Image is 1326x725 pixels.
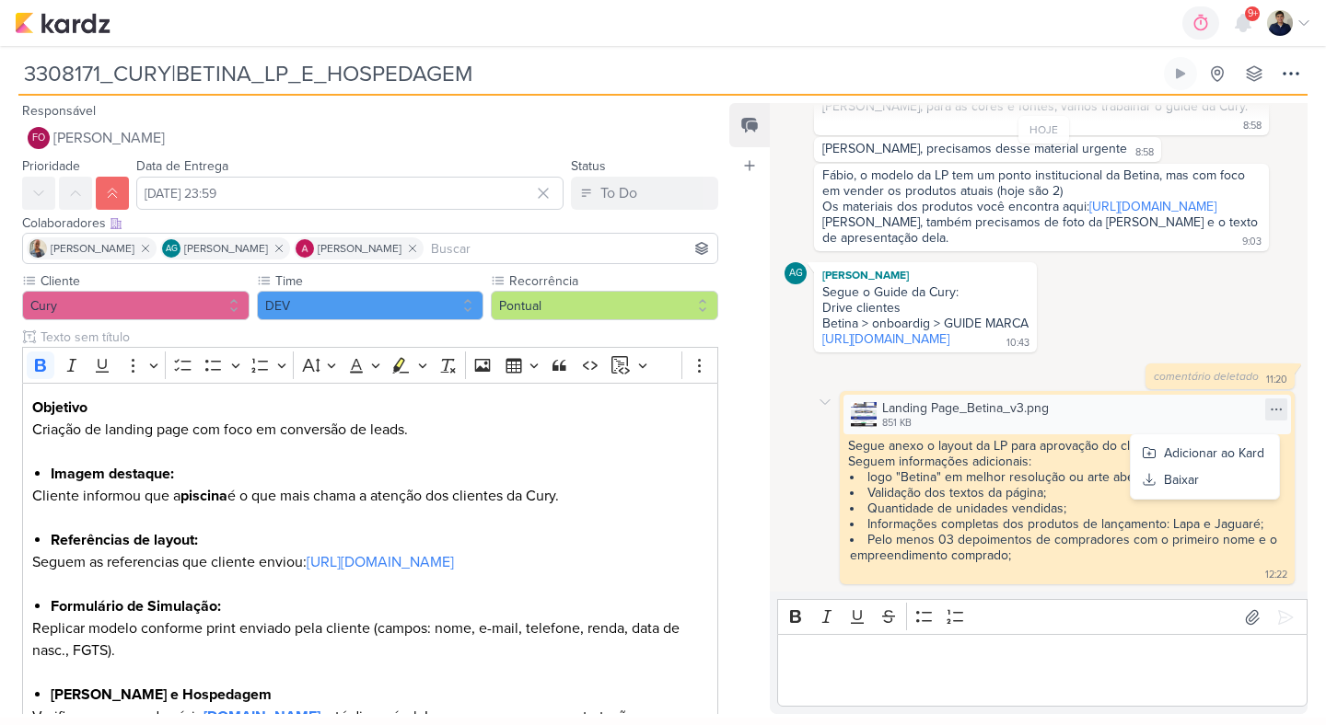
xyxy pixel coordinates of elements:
p: Seguem as referencias que cliente enviou: [32,551,709,573]
label: Data de Entrega [136,158,228,174]
img: Alessandra Gomes [296,239,314,258]
span: [PERSON_NAME] [51,240,134,257]
strong: Objetivo [32,398,87,417]
div: Aline Gimenez Graciano [162,239,180,258]
label: Time [273,271,484,291]
label: Recorrência [507,271,718,291]
div: 10:43 [1006,336,1029,351]
label: Cliente [39,271,250,291]
div: Drive clientes [822,300,1029,316]
div: [PERSON_NAME], para as cores e fontes, vamos trabalhar o guide da Cury. [822,98,1248,114]
button: DEV [257,291,484,320]
strong: Referências de layout: [51,531,198,549]
a: [URL][DOMAIN_NAME] [822,331,949,347]
li: logo "Betina" em melhor resolução ou arte aberta; [850,469,1286,485]
div: 9:03 [1242,235,1262,249]
div: Editor toolbar [22,347,718,383]
button: Adicionar ao Kard [1131,440,1279,466]
div: Landing Page_Betina_v3.png [882,398,1049,418]
li: Validação dos textos da página; [850,485,1286,501]
strong: Imagem destaque: [51,465,174,483]
div: 8:58 [1135,145,1154,160]
p: AG [166,245,178,254]
label: Responsável [22,103,96,119]
div: Segue anexo o layout da LP para aprovação do cliente. [848,438,1286,454]
a: [URL][DOMAIN_NAME] [1089,199,1216,214]
li: Informações completas dos produtos de lançamento: Lapa e Jaguaré; [850,516,1286,532]
p: FO [32,133,45,144]
p: Replicar modelo conforme print enviado pela cliente (campos: nome, e-mail, telefone, renda, data ... [32,617,709,684]
img: Levy Pessoa [1267,10,1293,36]
div: [PERSON_NAME], também precisamos de foto da [PERSON_NAME] e o texto de apresentação dela. [822,214,1262,246]
button: FO [PERSON_NAME] [22,121,718,155]
div: Ligar relógio [1173,66,1188,81]
div: Segue o Guide da Cury: [822,284,1029,300]
li: Pelo menos 03 depoimentos de compradores com o primeiro nome e o empreendimento comprado; [850,532,1286,563]
li: Quantidade de unidades vendidas; [850,501,1286,516]
span: [PERSON_NAME] [184,240,268,257]
a: [URL][DOMAIN_NAME] [307,553,454,571]
p: Criação de landing page com foco em conversão de leads. [32,419,709,463]
div: 8:58 [1243,119,1262,133]
div: Landing Page_Betina_v3.png [843,395,1291,434]
div: Fabio Oliveira [28,127,50,149]
span: [PERSON_NAME] [53,127,165,149]
div: Adicionar ao Kard [1164,443,1264,463]
input: Select a date [136,177,564,210]
div: Os materiais dos produtos você encontra aqui: [822,199,1261,214]
div: Fábio, o modelo da LP tem um ponto institucional da Betina, mas com foco em vender os produtos at... [822,167,1261,199]
div: [PERSON_NAME] [818,266,1033,284]
span: 9+ [1248,6,1258,21]
strong: [PERSON_NAME] e Hospedagem [51,685,272,704]
input: Kard Sem Título [18,57,1160,90]
button: To Do [571,177,718,210]
strong: piscina [180,487,227,505]
button: Baixar [1131,466,1279,493]
img: S6ssXz5OQ9CnI5j1kgFfNUmaiMOkkPxI7R4lvELm.png [851,402,877,428]
span: comentário deletado [1154,370,1259,383]
p: AG [789,269,803,279]
div: Colaboradores [22,213,718,233]
input: Texto sem título [37,328,718,347]
button: Pontual [491,291,718,320]
div: 12:22 [1265,568,1287,582]
label: Status [571,158,606,174]
label: Prioridade [22,158,80,174]
div: Betina > onboardig > GUIDE MARCA [822,316,1029,331]
button: Cury [22,291,250,320]
img: Iara Santos [29,239,47,258]
span: [PERSON_NAME] [318,240,401,257]
strong: Formulário de Simulação: [51,597,221,616]
div: Editor toolbar [777,599,1308,635]
input: Buscar [427,237,714,259]
div: Baixar [1164,470,1199,489]
div: To Do [600,182,637,204]
img: kardz.app [15,12,110,34]
div: [PERSON_NAME], precisamos desse material urgente [822,141,1127,156]
div: Seguem informações adicionais: [848,454,1286,469]
div: 851 KB [882,416,1049,431]
div: 11:20 [1266,373,1287,387]
div: Editor editing area: main [777,634,1308,707]
div: Aline Gimenez Graciano [785,262,807,284]
p: Cliente informou que a é o que mais chama a atenção dos clientes da Cury. [32,485,709,529]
